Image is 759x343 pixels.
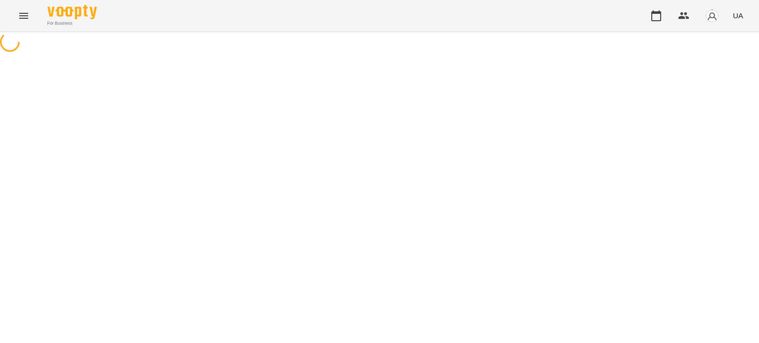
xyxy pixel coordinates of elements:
[729,6,747,25] button: UA
[705,9,719,23] img: avatar_s.png
[47,5,97,19] img: Voopty Logo
[12,4,36,28] button: Menu
[47,20,97,27] span: For Business
[733,10,743,21] span: UA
